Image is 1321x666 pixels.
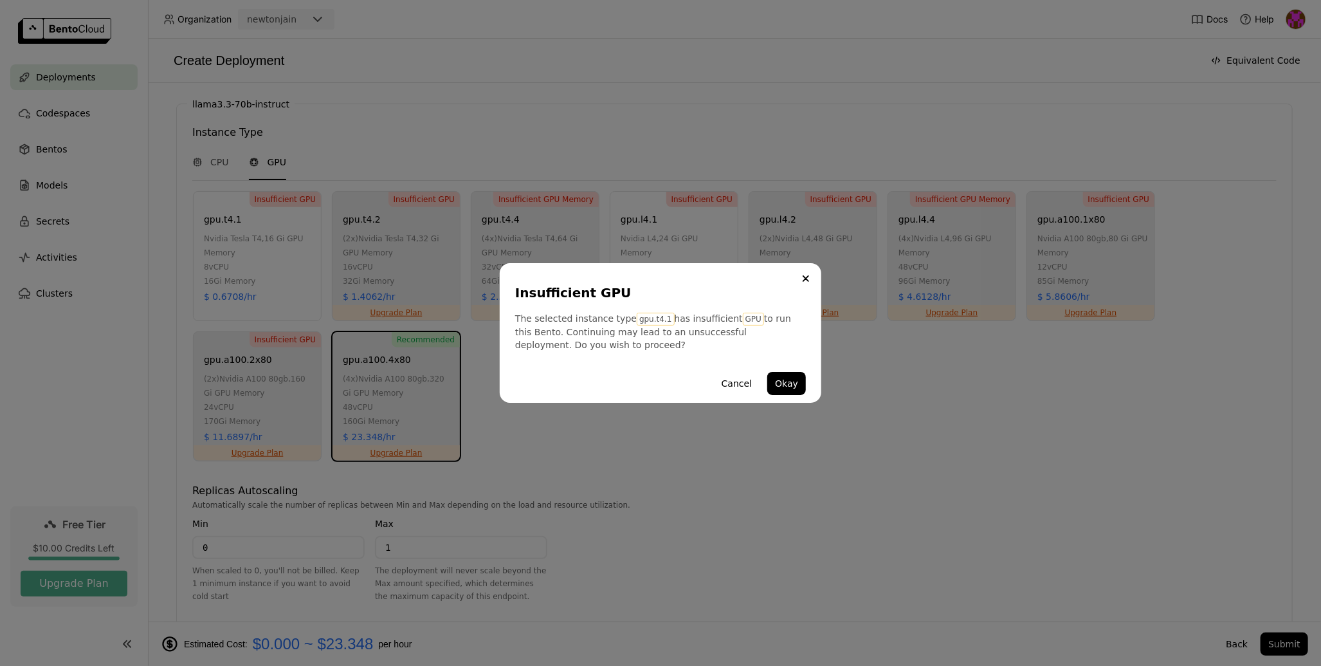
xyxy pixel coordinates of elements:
div: Insufficient GPU [515,284,801,302]
button: Okay [767,372,806,395]
div: The selected instance type has insufficient to run this Bento. Continuing may lead to an unsucces... [515,312,806,351]
div: dialog [500,263,821,403]
span: gpu.t4.1 [637,313,674,326]
button: Cancel [714,372,760,395]
button: Close [798,271,814,286]
span: GPU [743,313,764,326]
